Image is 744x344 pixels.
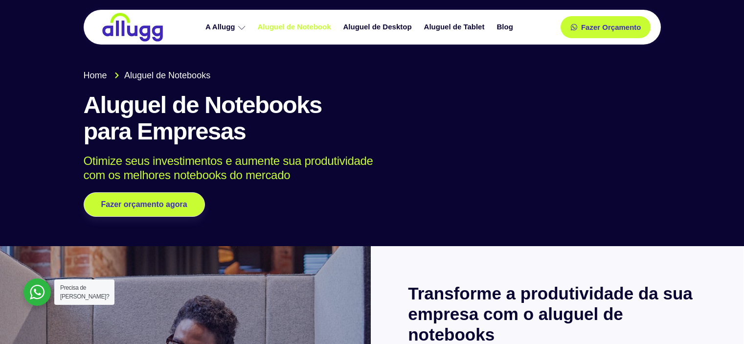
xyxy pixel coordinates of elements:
span: Fazer Orçamento [581,23,641,31]
a: Fazer Orçamento [561,16,651,38]
span: Fazer orçamento agora [101,201,187,208]
span: Aluguel de Notebooks [122,69,210,82]
a: Aluguel de Desktop [338,19,419,36]
span: Home [84,69,107,82]
a: Aluguel de Notebook [253,19,338,36]
a: Fazer orçamento agora [84,192,205,217]
span: Precisa de [PERSON_NAME]? [60,284,109,300]
a: A Allugg [201,19,253,36]
img: locação de TI é Allugg [101,12,164,42]
p: Otimize seus investimentos e aumente sua produtividade com os melhores notebooks do mercado [84,154,647,183]
h1: Aluguel de Notebooks para Empresas [84,92,661,145]
a: Aluguel de Tablet [419,19,492,36]
a: Blog [492,19,520,36]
